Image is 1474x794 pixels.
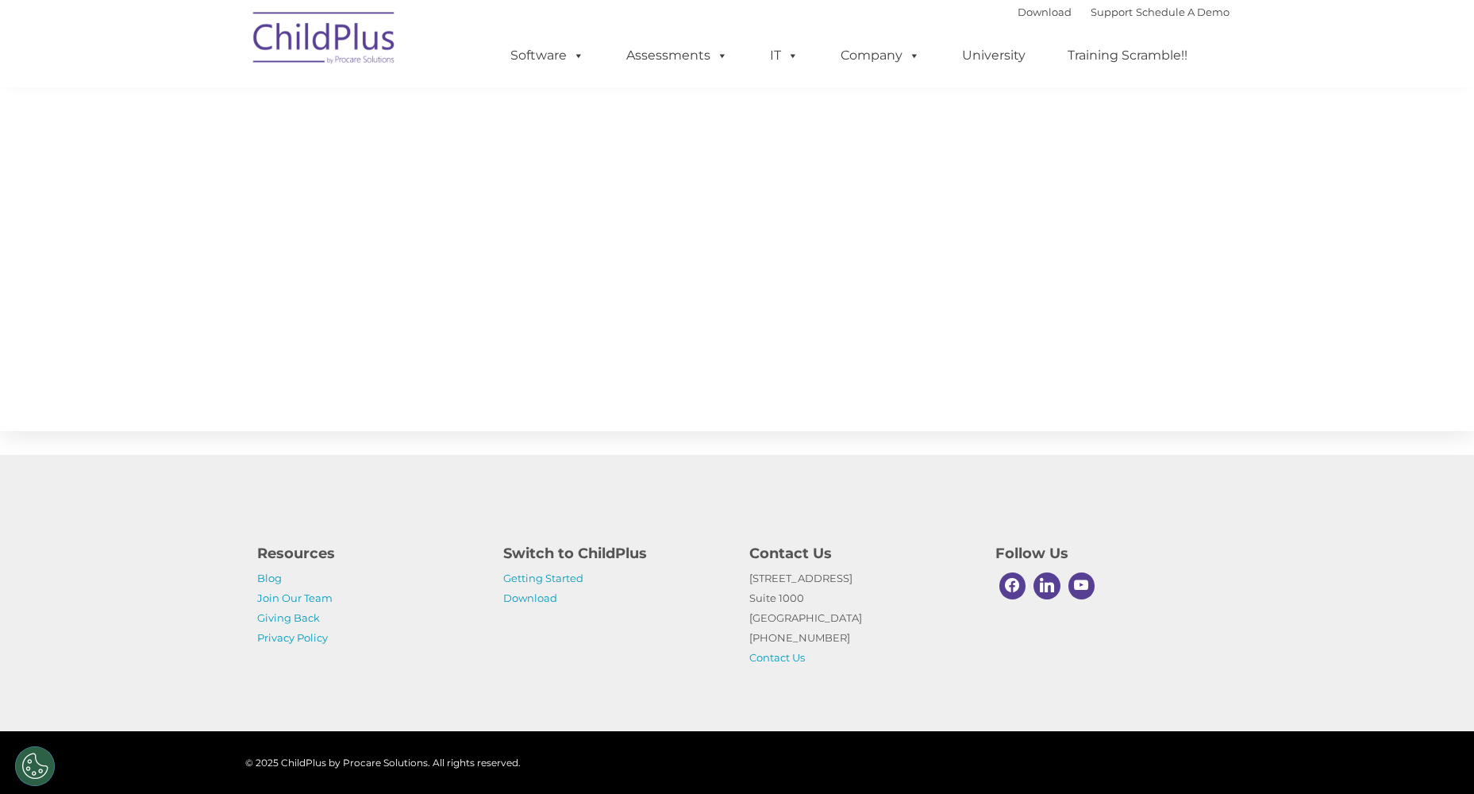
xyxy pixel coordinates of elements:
[257,611,320,624] a: Giving Back
[15,746,55,786] button: Cookies Settings
[1029,569,1064,603] a: Linkedin
[257,631,328,644] a: Privacy Policy
[749,651,805,664] a: Contact Us
[995,542,1218,565] h4: Follow Us
[749,569,972,668] p: [STREET_ADDRESS] Suite 1000 [GEOGRAPHIC_DATA] [PHONE_NUMBER]
[257,572,282,584] a: Blog
[495,40,600,71] a: Software
[754,40,814,71] a: IT
[1136,6,1230,18] a: Schedule A Demo
[1091,6,1133,18] a: Support
[610,40,744,71] a: Assessments
[995,569,1030,603] a: Facebook
[257,592,333,604] a: Join Our Team
[245,757,521,769] span: © 2025 ChildPlus by Procare Solutions. All rights reserved.
[503,592,557,604] a: Download
[503,542,725,565] h4: Switch to ChildPlus
[1018,6,1072,18] a: Download
[1052,40,1203,71] a: Training Scramble!!
[257,542,479,565] h4: Resources
[946,40,1041,71] a: University
[749,542,972,565] h4: Contact Us
[503,572,583,584] a: Getting Started
[825,40,936,71] a: Company
[1018,6,1230,18] font: |
[245,1,404,80] img: ChildPlus by Procare Solutions
[1064,569,1099,603] a: Youtube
